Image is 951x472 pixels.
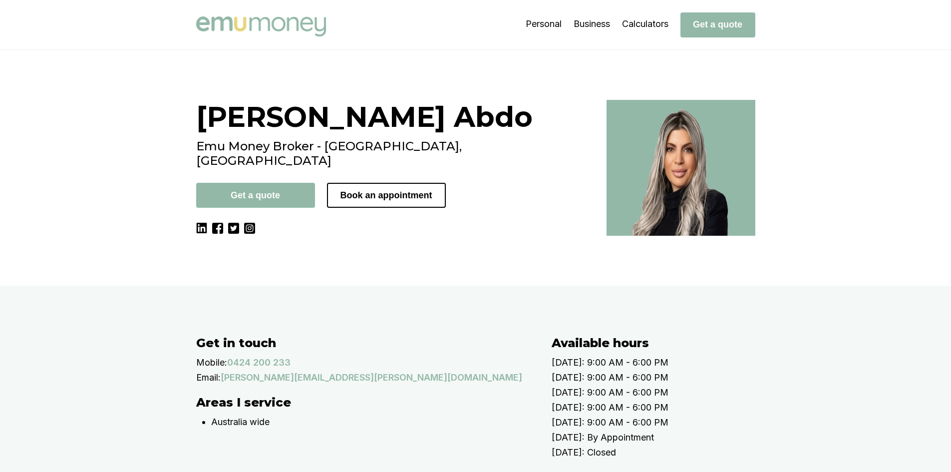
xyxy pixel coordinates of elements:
p: [DATE]: Closed [552,445,775,460]
button: Book an appointment [327,183,446,208]
img: Instagram [244,223,255,234]
p: [DATE]: 9:00 AM - 6:00 PM [552,415,775,430]
button: Get a quote [680,12,755,37]
a: 0424 200 233 [227,355,291,370]
button: Get a quote [196,183,315,208]
h2: Areas I service [196,395,532,410]
h1: [PERSON_NAME] Abdo [196,100,595,134]
p: Mobile: [196,355,227,370]
img: Emu Money logo [196,16,326,36]
p: Australia wide [211,415,532,430]
img: Twitter [228,223,239,234]
h2: Get in touch [196,336,532,350]
p: [DATE]: 9:00 AM - 6:00 PM [552,385,775,400]
p: [DATE]: By Appointment [552,430,775,445]
img: Facebook [212,223,223,234]
a: Get a quote [680,19,755,29]
h2: Emu Money Broker - [GEOGRAPHIC_DATA], [GEOGRAPHIC_DATA] [196,139,595,168]
img: LinkedIn [196,223,207,234]
p: Email: [196,370,221,385]
h2: Available hours [552,336,775,350]
a: [PERSON_NAME][EMAIL_ADDRESS][PERSON_NAME][DOMAIN_NAME] [221,370,522,385]
p: [DATE]: 9:00 AM - 6:00 PM [552,400,775,415]
p: [DATE]: 9:00 AM - 6:00 PM [552,370,775,385]
p: [DATE]: 9:00 AM - 6:00 PM [552,355,775,370]
img: Best broker in Glenmore Park, NSW - Evette Abdo [607,100,755,236]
